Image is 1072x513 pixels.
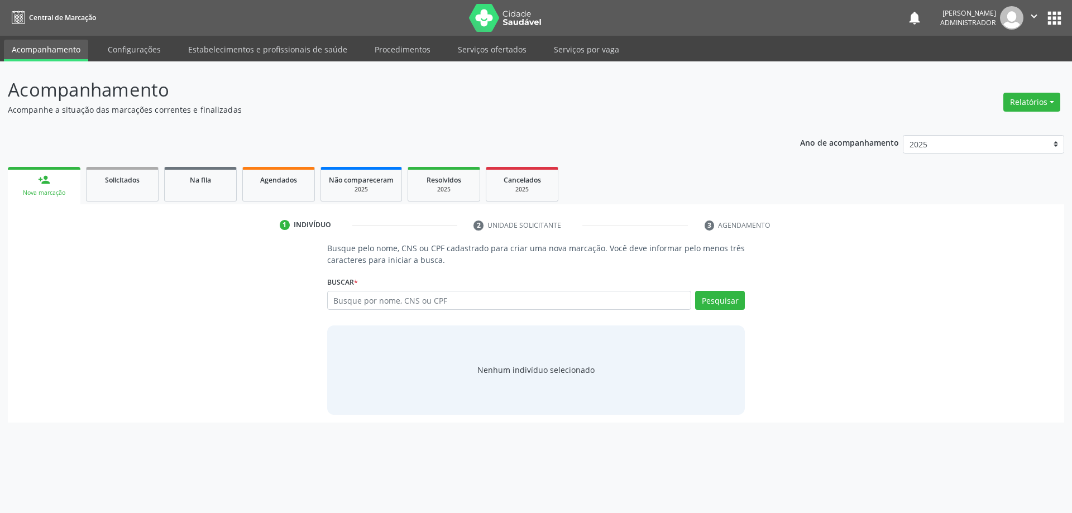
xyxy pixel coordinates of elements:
[327,274,358,291] label: Buscar
[280,220,290,230] div: 1
[180,40,355,59] a: Estabelecimentos e profissionais de saúde
[1000,6,1023,30] img: img
[4,40,88,61] a: Acompanhamento
[427,175,461,185] span: Resolvidos
[100,40,169,59] a: Configurações
[695,291,745,310] button: Pesquisar
[367,40,438,59] a: Procedimentos
[1045,8,1064,28] button: apps
[546,40,627,59] a: Serviços por vaga
[907,10,922,26] button: notifications
[416,185,472,194] div: 2025
[940,18,996,27] span: Administrador
[327,291,692,310] input: Busque por nome, CNS ou CPF
[477,364,595,376] div: Nenhum indivíduo selecionado
[29,13,96,22] span: Central de Marcação
[327,242,745,266] p: Busque pelo nome, CNS ou CPF cadastrado para criar uma nova marcação. Você deve informar pelo men...
[494,185,550,194] div: 2025
[940,8,996,18] div: [PERSON_NAME]
[8,76,747,104] p: Acompanhamento
[105,175,140,185] span: Solicitados
[38,174,50,186] div: person_add
[800,135,899,149] p: Ano de acompanhamento
[8,104,747,116] p: Acompanhe a situação das marcações correntes e finalizadas
[1023,6,1045,30] button: 
[294,220,331,230] div: Indivíduo
[190,175,211,185] span: Na fila
[8,8,96,27] a: Central de Marcação
[329,185,394,194] div: 2025
[504,175,541,185] span: Cancelados
[329,175,394,185] span: Não compareceram
[1028,10,1040,22] i: 
[1003,93,1060,112] button: Relatórios
[260,175,297,185] span: Agendados
[16,189,73,197] div: Nova marcação
[450,40,534,59] a: Serviços ofertados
